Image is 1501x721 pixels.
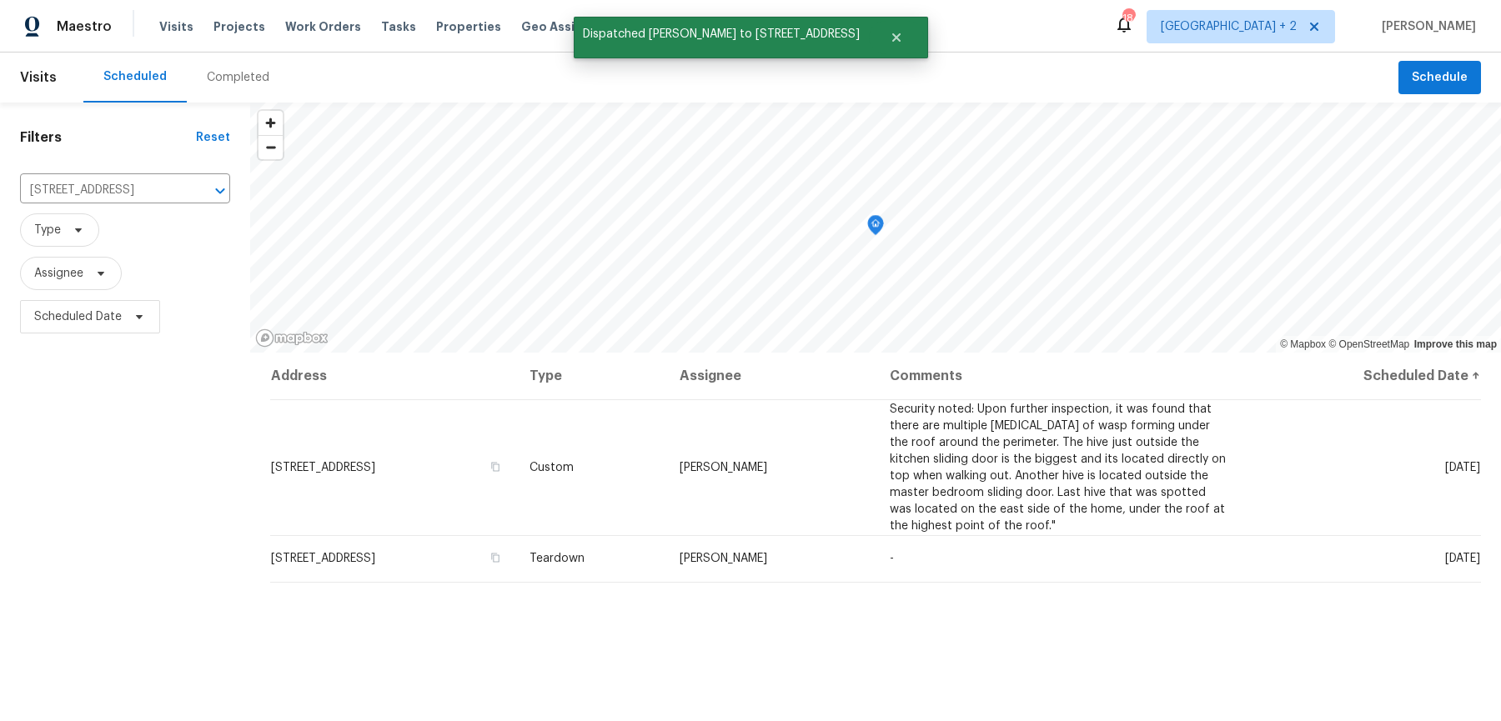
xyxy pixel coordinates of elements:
span: Work Orders [285,18,361,35]
span: Custom [530,462,574,473]
a: Mapbox homepage [255,328,329,348]
span: Projects [213,18,265,35]
span: [STREET_ADDRESS] [271,553,375,564]
button: Zoom in [259,111,283,135]
div: Reset [196,129,230,146]
span: Geo Assignments [521,18,630,35]
a: Improve this map [1414,338,1497,350]
th: Scheduled Date ↑ [1240,353,1481,399]
button: Zoom out [259,135,283,159]
th: Type [516,353,666,399]
span: Scheduled Date [34,308,122,325]
span: [STREET_ADDRESS] [271,462,375,473]
span: [DATE] [1445,553,1480,564]
input: Search for an address... [20,178,183,203]
span: Visits [159,18,193,35]
div: Scheduled [103,68,167,85]
span: Security noted: Upon further inspection, it was found that there are multiple [MEDICAL_DATA] of w... [890,403,1226,532]
a: OpenStreetMap [1328,338,1409,350]
button: Close [869,21,924,54]
button: Copy Address [488,550,503,565]
span: Dispatched [PERSON_NAME] to [STREET_ADDRESS] [574,17,869,52]
span: [PERSON_NAME] [1375,18,1476,35]
th: Comments [876,353,1240,399]
span: Assignee [34,265,83,282]
span: Zoom out [259,136,283,159]
button: Schedule [1398,61,1481,95]
button: Copy Address [488,459,503,474]
span: Visits [20,59,57,96]
canvas: Map [250,103,1501,353]
div: Completed [207,69,269,86]
h1: Filters [20,129,196,146]
span: [GEOGRAPHIC_DATA] + 2 [1161,18,1297,35]
span: Type [34,222,61,238]
a: Mapbox [1280,338,1326,350]
span: Tasks [381,21,416,33]
span: [PERSON_NAME] [680,553,767,564]
span: [DATE] [1445,462,1480,473]
span: Properties [436,18,501,35]
th: Address [270,353,516,399]
button: Open [208,179,232,203]
div: 184 [1122,10,1134,27]
span: - [890,553,894,564]
span: Maestro [57,18,112,35]
span: Teardown [530,553,585,564]
span: Schedule [1412,68,1468,88]
div: Map marker [867,215,884,241]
